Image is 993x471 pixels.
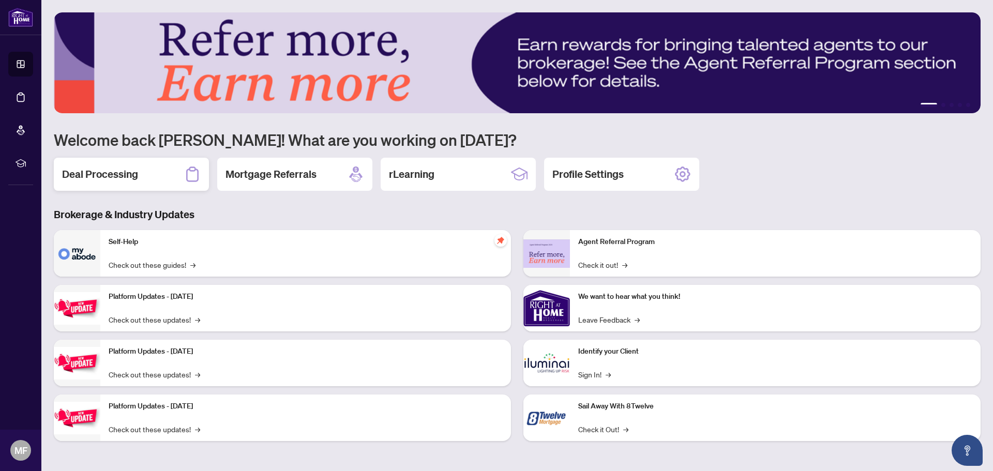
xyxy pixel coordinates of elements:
p: Platform Updates - [DATE] [109,401,503,412]
span: → [606,369,611,380]
a: Check out these updates!→ [109,423,200,435]
h1: Welcome back [PERSON_NAME]! What are you working on [DATE]? [54,130,981,149]
h2: Deal Processing [62,167,138,181]
button: 3 [950,103,954,107]
p: Self-Help [109,236,503,248]
img: Platform Updates - July 8, 2025 [54,347,100,379]
img: Slide 0 [54,12,981,113]
img: Self-Help [54,230,100,277]
a: Check out these updates!→ [109,369,200,380]
span: → [635,314,640,325]
img: Agent Referral Program [523,239,570,268]
a: Leave Feedback→ [578,314,640,325]
a: Check out these guides!→ [109,259,195,270]
span: → [622,259,627,270]
h2: Profile Settings [552,167,624,181]
a: Check out these updates!→ [109,314,200,325]
p: Sail Away With 8Twelve [578,401,972,412]
h3: Brokerage & Industry Updates [54,207,981,222]
a: Sign In!→ [578,369,611,380]
span: → [195,314,200,325]
p: Platform Updates - [DATE] [109,291,503,302]
img: Identify your Client [523,340,570,386]
img: Platform Updates - June 23, 2025 [54,402,100,434]
span: → [195,423,200,435]
img: Sail Away With 8Twelve [523,394,570,441]
button: 2 [941,103,945,107]
button: 1 [921,103,937,107]
span: MF [14,443,27,458]
p: We want to hear what you think! [578,291,972,302]
button: Open asap [952,435,983,466]
span: → [623,423,628,435]
h2: rLearning [389,167,434,181]
button: 5 [966,103,970,107]
a: Check it Out!→ [578,423,628,435]
img: logo [8,8,33,27]
img: We want to hear what you think! [523,285,570,331]
p: Platform Updates - [DATE] [109,346,503,357]
h2: Mortgage Referrals [225,167,317,181]
p: Identify your Client [578,346,972,357]
img: Platform Updates - July 21, 2025 [54,292,100,325]
span: → [195,369,200,380]
p: Agent Referral Program [578,236,972,248]
button: 4 [958,103,962,107]
span: pushpin [494,234,507,247]
span: → [190,259,195,270]
a: Check it out!→ [578,259,627,270]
